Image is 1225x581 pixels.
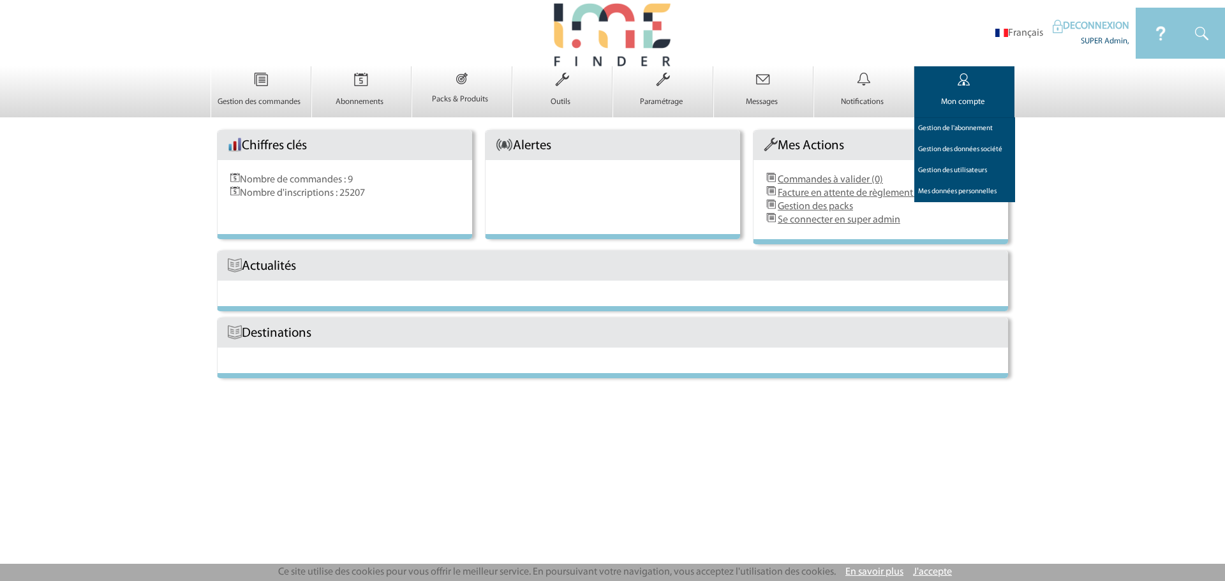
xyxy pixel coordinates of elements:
a: Mes données personnelles [914,181,1015,202]
img: Outils.png [764,138,778,152]
img: histo.png [228,138,242,152]
a: Notifications [814,85,914,107]
a: Paramétrage [613,85,713,107]
p: Paramétrage [613,97,709,107]
a: DECONNEXION [1053,21,1129,31]
img: Livre.png [228,325,242,339]
a: Gestion des utilisateurs [914,160,1015,181]
img: Paramétrage [637,66,689,93]
a: Gestion des packs [778,202,853,212]
a: En savoir plus [845,567,903,577]
p: Outils [513,97,609,107]
img: IDEAL Meetings & Events [1186,8,1225,59]
div: Nombre de commandes : 9 Nombre d'inscriptions : 25207 [218,160,472,224]
img: AlerteAccueil.png [496,138,513,152]
img: Packs & Produits [437,66,487,91]
a: Gestion de l'abonnement [914,117,1015,139]
img: fr [995,29,1008,37]
a: Packs & Produits [412,83,512,105]
img: Livre.png [228,258,242,272]
li: Français [995,27,1043,40]
div: Chiffres clés [218,131,472,160]
a: Se connecter en super admin [778,215,900,225]
p: Gestion des commandes [211,97,308,107]
img: Abonnements [335,66,387,93]
img: Mon compte [938,66,990,93]
img: IDEAL Meetings & Events [1136,8,1186,59]
img: IDEAL Meetings & Events [1053,20,1063,33]
img: DemandeDeDevis.png [766,173,776,182]
p: Messages [714,97,810,107]
img: Gestion des commandes [235,66,287,93]
p: Packs & Produits [412,94,509,105]
p: Notifications [814,97,910,107]
a: Messages [714,85,813,107]
p: Abonnements [312,97,408,107]
div: Destinations [218,318,1008,348]
img: Evenements.png [230,173,240,182]
a: Outils [513,85,612,107]
div: Actualités [218,251,1008,281]
a: Facture en attente de règlement (0) [778,188,926,198]
img: Messages [737,66,789,93]
a: Mon compte [915,85,1014,107]
img: DemandeDeDevis.png [766,200,776,209]
div: Alertes [486,131,740,160]
img: DemandeDeDevis.png [766,213,776,223]
div: SUPER Admin, [1053,33,1129,47]
a: Gestion des données société [914,139,1015,160]
p: Mon compte [915,97,1011,107]
img: Evenements.png [230,186,240,196]
a: J'accepte [913,567,952,577]
div: Mes Actions [754,131,1008,160]
img: Notifications [838,66,890,93]
img: Outils [536,66,588,93]
a: Abonnements [312,85,412,107]
span: Ce site utilise des cookies pour vous offrir le meilleur service. En poursuivant votre navigation... [278,567,836,577]
a: Commandes à valider (0) [778,175,883,185]
img: DemandeDeDevis.png [766,186,776,196]
a: Gestion des commandes [211,85,311,107]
